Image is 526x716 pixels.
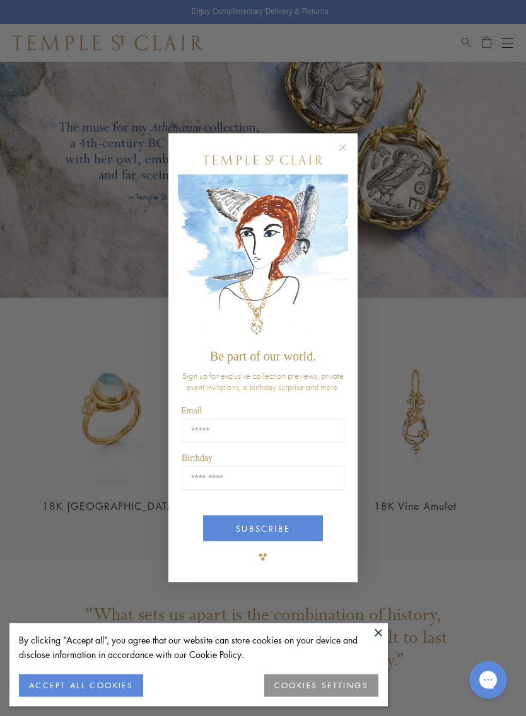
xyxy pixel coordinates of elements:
[203,156,323,165] img: Temple St. Clair
[182,453,213,463] span: Birthday
[463,657,513,703] iframe: Gorgias live chat messenger
[210,349,316,363] span: Be part of our world.
[264,674,378,697] button: COOKIES SETTINGS
[19,633,378,662] div: By clicking “Accept all”, you agree that our website can store cookies on your device and disclos...
[181,406,202,415] span: Email
[203,516,323,541] button: SUBSCRIBE
[341,146,357,162] button: Close dialog
[250,545,276,570] img: TSC
[19,674,143,697] button: ACCEPT ALL COOKIES
[182,370,344,393] span: Sign up for exclusive collection previews, private event invitations, a birthday surprise and more.
[182,419,344,443] input: Email
[178,175,348,343] img: c4a9eb12-d91a-4d4a-8ee0-386386f4f338.jpeg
